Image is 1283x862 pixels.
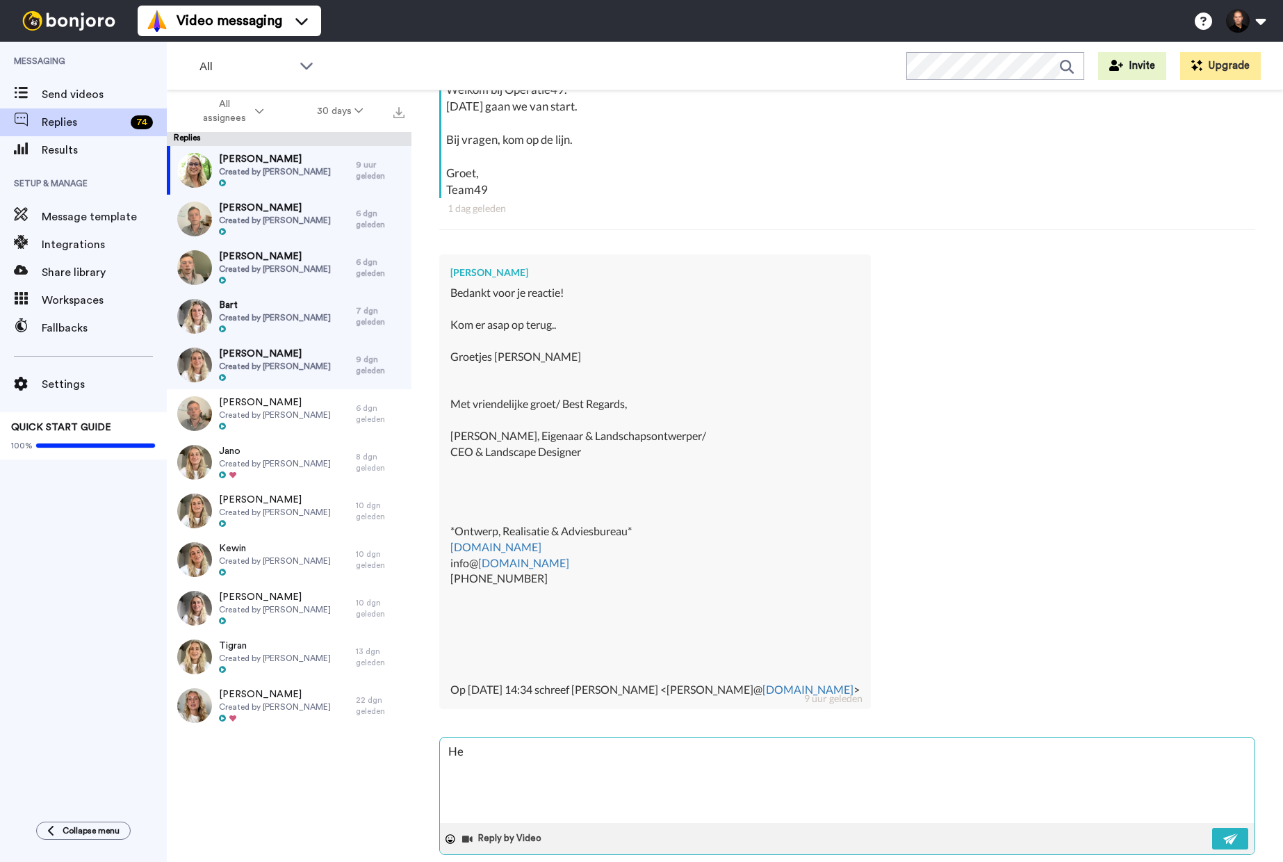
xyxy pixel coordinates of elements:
div: 6 dgn geleden [356,402,404,425]
a: BartCreated by [PERSON_NAME]7 dgn geleden [167,292,411,341]
img: vm-color.svg [146,10,168,32]
div: 22 dgn geleden [356,694,404,717]
img: bed657ee-f9eb-4f44-87db-ced6850d4587-thumb.jpg [177,348,212,382]
img: 6938edf1-4426-48af-9878-fb0b12051a33-thumb.jpg [177,202,212,236]
span: Share library [42,264,167,281]
span: [PERSON_NAME] [219,152,331,166]
span: [PERSON_NAME] [219,493,331,507]
button: 30 days [291,99,390,124]
div: 7 dgn geleden [356,305,404,327]
span: QUICK START GUIDE [11,423,111,432]
span: Workspaces [42,292,167,309]
span: Tigran [219,639,331,653]
div: 10 dgn geleden [356,500,404,522]
img: 0f43e000-ed3a-4827-b556-42b84af41ce3-thumb.jpg [177,494,212,528]
span: Created by [PERSON_NAME] [219,215,331,226]
span: [PERSON_NAME] [219,590,331,604]
span: Created by [PERSON_NAME] [219,507,331,518]
span: Jano [219,444,331,458]
span: Collapse menu [63,825,120,836]
a: [PERSON_NAME]Created by [PERSON_NAME]9 dgn geleden [167,341,411,389]
div: 9 uur geleden [356,159,404,181]
a: [PERSON_NAME]Created by [PERSON_NAME]10 dgn geleden [167,584,411,633]
div: 13 dgn geleden [356,646,404,668]
span: Results [42,142,167,158]
button: Reply by Video [461,829,546,849]
img: bj-logo-header-white.svg [17,11,121,31]
div: 1 dag geleden [448,202,1247,215]
a: TigranCreated by [PERSON_NAME]13 dgn geleden [167,633,411,681]
div: 10 dgn geleden [356,548,404,571]
span: Created by [PERSON_NAME] [219,409,331,421]
span: Created by [PERSON_NAME] [219,555,331,567]
div: 6 dgn geleden [356,257,404,279]
button: Collapse menu [36,822,131,840]
span: Integrations [42,236,167,253]
img: 5c4d64af-31a6-4747-84d1-dd661c4b2b57-thumb.jpg [177,445,212,480]
div: 9 dgn geleden [356,354,404,376]
div: 74 [131,115,153,129]
textarea: He [440,738,1255,823]
div: 9 uur geleden [804,692,863,706]
span: Created by [PERSON_NAME] [219,361,331,372]
img: b770771c-ccdc-4806-a1a9-a8b047a278df-thumb.jpg [177,591,212,626]
a: [PERSON_NAME]Created by [PERSON_NAME]22 dgn geleden [167,681,411,730]
button: All assignees [170,92,291,131]
span: Replies [42,114,125,131]
img: 92c9c446-ff5b-4500-924b-67e654844783-thumb.jpg [177,250,212,285]
span: Settings [42,376,167,393]
div: 8 dgn geleden [356,451,404,473]
span: Send videos [42,86,167,103]
a: [DOMAIN_NAME] [762,683,853,696]
img: 87cbf1c5-7117-437a-9f3d-b4d55336817e-thumb.jpg [177,688,212,723]
span: [PERSON_NAME] [219,396,331,409]
a: KewinCreated by [PERSON_NAME]10 dgn geleden [167,535,411,584]
span: All assignees [196,97,252,125]
a: [DOMAIN_NAME] [478,556,569,569]
span: [PERSON_NAME] [219,201,331,215]
a: [PERSON_NAME]Created by [PERSON_NAME]6 dgn geleden [167,195,411,243]
div: 10 dgn geleden [356,597,404,619]
span: Fallbacks [42,320,167,336]
img: 8f2731fa-8feb-4b51-9b85-cf9859874203-thumb.jpg [177,640,212,674]
span: All [199,58,293,75]
img: 3aa89993-5b8a-4c55-8bd6-ae88521748d0-thumb.jpg [177,153,212,188]
button: Invite [1098,52,1166,80]
span: Created by [PERSON_NAME] [219,701,331,713]
span: Created by [PERSON_NAME] [219,604,331,615]
img: export.svg [393,107,404,118]
span: 100% [11,440,33,451]
span: Video messaging [177,11,282,31]
span: Bart [219,298,331,312]
span: [PERSON_NAME] [219,347,331,361]
img: 953c1cd9-1e89-4caa-8b62-58da72460ed2-thumb.jpg [177,396,212,431]
div: Bedankt voor je reactie! Kom er asap op terug.. Groetjes [PERSON_NAME] Met vriendelijke groet/ Be... [450,285,860,698]
img: 51576d8c-e479-42f8-9614-1ee9f6db0c61-thumb.jpg [177,299,212,334]
div: 6 dgn geleden [356,208,404,230]
div: [PERSON_NAME] [450,266,860,279]
img: 1b5b3fef-1eca-41ee-80a9-9ba47bdefb70-thumb.jpg [177,542,212,577]
div: Replies [167,132,411,146]
span: [PERSON_NAME] [219,250,331,263]
div: Hi [PERSON_NAME], Welkom bij Operatie49. [DATE] gaan we van start. Bij vragen, kom op de lijn. Gr... [446,48,1252,198]
a: [PERSON_NAME]Created by [PERSON_NAME]6 dgn geleden [167,243,411,292]
img: send-white.svg [1223,833,1239,845]
a: [PERSON_NAME]Created by [PERSON_NAME]9 uur geleden [167,146,411,195]
a: [DOMAIN_NAME] [450,540,541,553]
span: Created by [PERSON_NAME] [219,312,331,323]
span: [PERSON_NAME] [219,688,331,701]
a: JanoCreated by [PERSON_NAME]8 dgn geleden [167,438,411,487]
button: Upgrade [1180,52,1261,80]
span: Created by [PERSON_NAME] [219,263,331,275]
button: Export all results that match these filters now. [389,101,409,122]
span: Created by [PERSON_NAME] [219,166,331,177]
span: Created by [PERSON_NAME] [219,458,331,469]
a: [PERSON_NAME]Created by [PERSON_NAME]10 dgn geleden [167,487,411,535]
span: Message template [42,209,167,225]
span: Created by [PERSON_NAME] [219,653,331,664]
a: [PERSON_NAME]Created by [PERSON_NAME]6 dgn geleden [167,389,411,438]
span: Kewin [219,542,331,555]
